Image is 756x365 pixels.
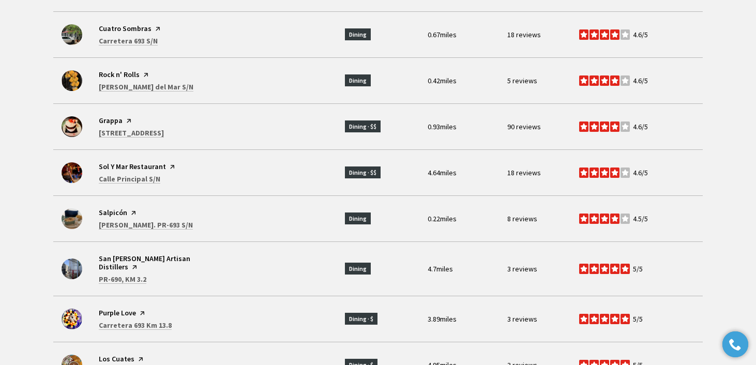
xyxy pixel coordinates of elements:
span: 90 reviews [507,122,541,131]
span: 0.42 [428,76,440,85]
span: miles [428,122,457,131]
a: Calle Principal S/N - open in a new tab [99,174,160,184]
span: 4.64 [428,168,440,177]
a: Carretera 693 Km 13.8 - open in a new tab [99,321,172,330]
img: Salpicón Logo [62,208,82,229]
span: 5/5 [633,265,643,273]
span: miles [428,168,457,177]
a: Carr. PR-693 S/N - open in a new tab [99,220,193,230]
a: PR-690, KM 3.2 - open in a new tab [99,275,146,284]
span: 4.6/5 [633,31,648,39]
span: Dining · $ [345,313,377,325]
a: Grappa - open in a new tab [99,116,123,125]
img: Grappa Logo [62,116,82,137]
span: 4.6/5 [633,169,648,177]
span: 0.22 [428,214,440,223]
span: 0.67 [428,30,440,39]
a: Sol Y Mar Restaurant - open in a new tab [99,162,166,171]
span: miles [428,264,453,273]
span: miles [428,314,457,324]
span: Dining · $$ [345,120,381,132]
span: 8 reviews [507,214,537,223]
span: 3 reviews [507,314,537,324]
span: 5 reviews [507,76,537,85]
a: Visit the Rock n' Rolls page on Yelp - open in a new tab [99,70,140,79]
img: Rock n' Rolls Logo [62,70,82,91]
span: Dining [345,263,371,275]
a: San Juan Artisan Distillers - open in a new tab [99,254,190,271]
span: 4.5/5 [633,215,648,223]
a: Calle Méndez Vigo 247 - open in a new tab [99,128,164,138]
span: 4.6/5 [633,77,648,85]
span: 4.7 [428,264,436,273]
a: Los Cuates - open in a new tab [99,354,134,363]
span: miles [428,30,457,39]
span: Dining · $$ [345,166,381,178]
span: miles [428,76,457,85]
img: San Juan Artisan Distillers Logo [62,258,82,279]
a: Salpicón - open in a new tab [99,208,127,217]
span: 4.6/5 [633,123,648,131]
a: Search Calle Estrella del Mar S/N on Google Maps - open in a new tab [99,82,193,92]
span: Dining [345,74,371,86]
span: 18 reviews [507,168,541,177]
span: 3.89 [428,314,440,324]
span: 18 reviews [507,30,541,39]
span: 5/5 [633,315,643,323]
a: Search Carretera 693 S/N on Google Maps - open in a new tab [99,36,158,45]
span: Dining [345,28,371,40]
span: Dining [345,212,371,224]
img: Cuatro Sombras Logo [62,24,82,45]
span: 3 reviews [507,264,537,273]
img: Sol Y Mar Restaurant Logo [62,162,82,183]
span: 0.93 [428,122,440,131]
a: Purple Love - open in a new tab [99,308,136,317]
img: Purple Love Logo [62,309,82,329]
span: miles [428,214,457,223]
a: Visit the Cuatro Sombras page on Yelp - open in a new tab [99,24,152,33]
